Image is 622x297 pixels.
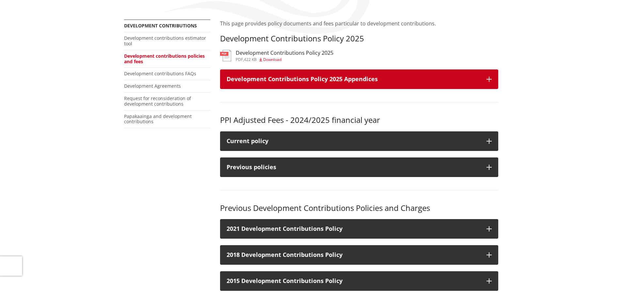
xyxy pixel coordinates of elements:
span: pdf [236,57,243,62]
button: 2021 Development Contributions Policy [220,219,498,239]
iframe: Messenger Launcher [592,270,615,293]
a: Development Contributions Policy 2025 pdf,422 KB Download [220,50,333,62]
span: 422 KB [244,57,257,62]
a: Papakaainga and development contributions [124,113,192,125]
button: Previous policies [220,157,498,177]
div: Previous policies [227,164,480,171]
button: Current policy [220,131,498,151]
button: 2015 Development Contributions Policy [220,271,498,291]
h3: 2015 Development Contributions Policy [227,278,480,284]
a: Development contributions policies and fees [124,53,205,65]
img: document-pdf.svg [220,50,231,61]
span: Download [263,57,281,62]
button: 2018 Development Contributions Policy [220,245,498,265]
a: Development contributions estimator tool [124,35,206,47]
a: Development contributions FAQs [124,70,196,77]
a: Development contributions [124,22,197,29]
h3: Previous Development Contributions Policies and Charges [220,203,498,213]
h3: Development Contributions Policy 2025 Appendices [227,76,480,82]
button: Development Contributions Policy 2025 Appendices [220,69,498,89]
a: Request for reconsideration of development contributions [124,95,191,107]
h3: Development Contributions Policy 2025 [220,34,498,43]
a: Development Agreements [124,83,181,89]
p: This page provides policy documents and fees particular to development contributions. [220,20,498,27]
div: , [236,58,333,62]
h3: PPI Adjusted Fees - 2024/2025 financial year [220,115,498,125]
div: Current policy [227,138,480,144]
h3: 2018 Development Contributions Policy [227,252,480,258]
h3: Development Contributions Policy 2025 [236,50,333,56]
h3: 2021 Development Contributions Policy [227,226,480,232]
